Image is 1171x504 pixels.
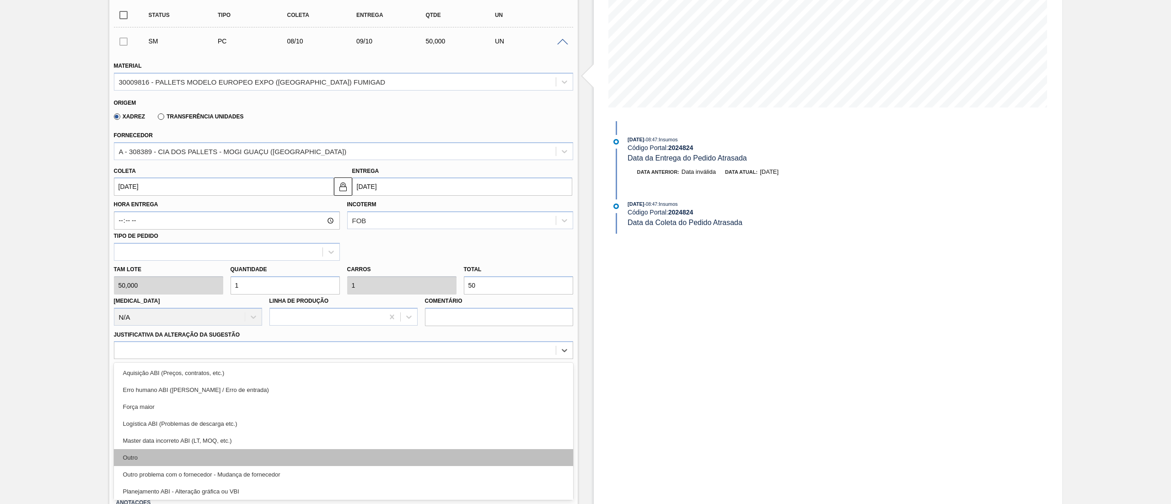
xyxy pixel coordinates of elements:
[628,219,742,226] span: Data da Coleta do Pedido Atrasada
[354,38,433,45] div: 09/10/2025
[657,201,678,207] span: : Insumos
[114,432,573,449] div: Master data incorreto ABI (LT, MOQ, etc.)
[114,361,573,375] label: Observações
[114,298,160,304] label: [MEDICAL_DATA]
[231,266,267,273] label: Quantidade
[158,113,243,120] label: Transferência Unidades
[114,63,142,69] label: Material
[352,217,366,225] div: FOB
[425,295,573,308] label: Comentário
[285,12,364,18] div: Coleta
[146,12,226,18] div: Status
[114,466,573,483] div: Outro problema com o fornecedor - Mudança de fornecedor
[628,154,747,162] span: Data da Entrega do Pedido Atrasada
[668,209,693,216] strong: 2024824
[338,181,349,192] img: locked
[347,266,371,273] label: Carros
[628,201,644,207] span: [DATE]
[215,12,295,18] div: Tipo
[114,113,145,120] label: Xadrez
[760,168,779,175] span: [DATE]
[682,168,716,175] span: Data inválida
[352,177,572,196] input: dd/mm/yyyy
[352,168,379,174] label: Entrega
[114,398,573,415] div: Força maior
[114,177,334,196] input: dd/mm/yyyy
[628,144,845,151] div: Código Portal:
[493,12,572,18] div: UN
[668,144,693,151] strong: 2024824
[114,168,136,174] label: Coleta
[285,38,364,45] div: 08/10/2025
[628,137,644,142] span: [DATE]
[119,78,386,86] div: 30009816 - PALLETS MODELO EUROPEO EXPO ([GEOGRAPHIC_DATA]) FUMIGAD
[613,139,619,145] img: atual
[114,233,158,239] label: Tipo de pedido
[146,38,226,45] div: Sugestão Manual
[114,263,223,276] label: Tam lote
[114,100,136,106] label: Origem
[682,233,716,240] span: Data inválida
[114,449,573,466] div: Outro
[613,204,619,209] img: atual
[637,169,679,175] span: Data anterior:
[464,266,482,273] label: Total
[657,137,678,142] span: : Insumos
[114,365,573,381] div: Aquisição ABI (Preços, contratos, etc.)
[114,332,240,338] label: Justificativa da Alteração da Sugestão
[269,298,329,304] label: Linha de Produção
[114,483,573,500] div: Planejamento ABI - Alteração gráfica ou VBI
[760,233,779,240] span: [DATE]
[645,137,657,142] span: - 08:47
[334,177,352,196] button: locked
[114,415,573,432] div: Logística ABI (Problemas de descarga etc.)
[423,12,502,18] div: Qtde
[354,12,433,18] div: Entrega
[423,38,502,45] div: 50,000
[215,38,295,45] div: Pedido de Compra
[119,147,347,155] div: A - 308389 - CIA DOS PALLETS - MOGI GUAÇU ([GEOGRAPHIC_DATA])
[628,209,845,216] div: Código Portal:
[725,169,757,175] span: Data atual:
[493,38,572,45] div: UN
[114,132,153,139] label: Fornecedor
[114,198,340,211] label: Hora Entrega
[347,201,376,208] label: Incoterm
[114,381,573,398] div: Erro humano ABI ([PERSON_NAME] / Erro de entrada)
[645,202,657,207] span: - 08:47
